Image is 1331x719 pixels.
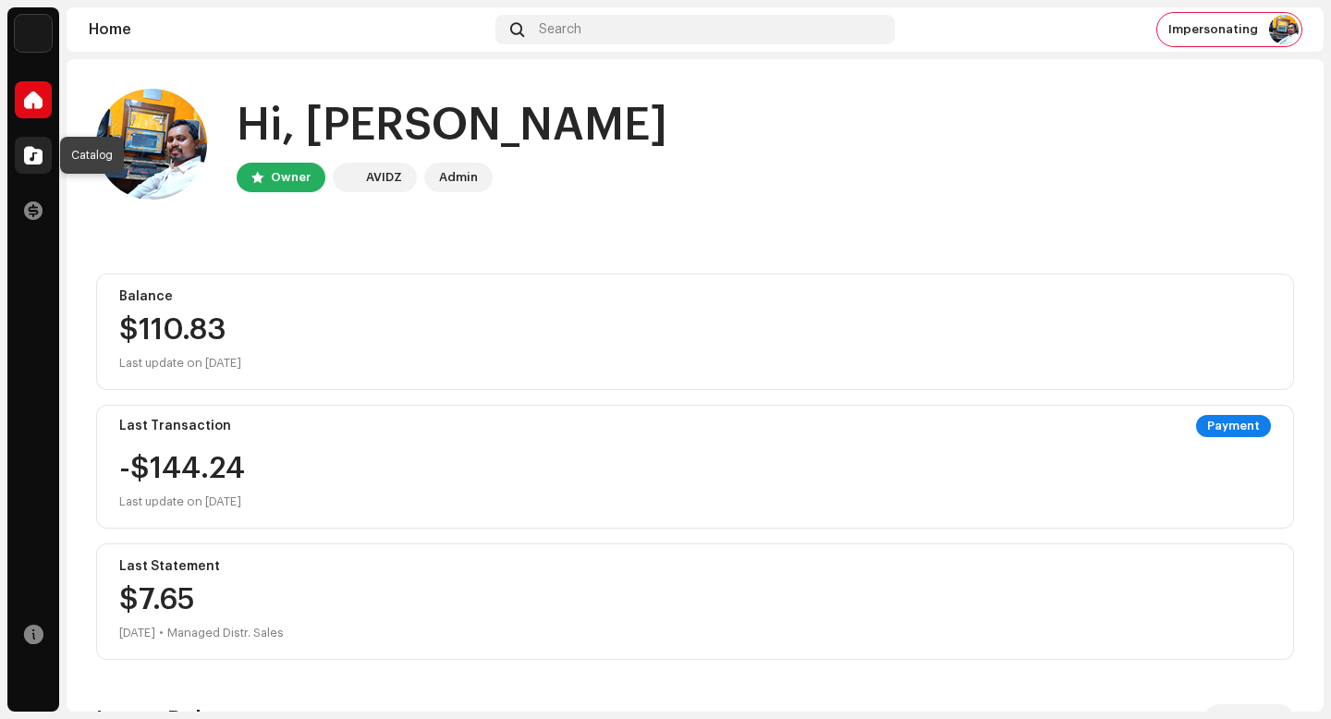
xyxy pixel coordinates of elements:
[271,166,311,189] div: Owner
[119,419,231,433] div: Last Transaction
[1196,415,1271,437] div: Payment
[119,559,1271,574] div: Last Statement
[15,15,52,52] img: 10d72f0b-d06a-424f-aeaa-9c9f537e57b6
[1269,15,1299,44] img: 0460ad82-daa6-4d74-a8f4-269d386e4c73
[439,166,478,189] div: Admin
[96,274,1294,390] re-o-card-value: Balance
[159,622,164,644] div: •
[119,352,1271,374] div: Last update on [DATE]
[96,543,1294,660] re-o-card-value: Last Statement
[336,166,359,189] img: 10d72f0b-d06a-424f-aeaa-9c9f537e57b6
[366,166,402,189] div: AVIDZ
[237,96,667,155] div: Hi, [PERSON_NAME]
[119,622,155,644] div: [DATE]
[119,491,245,513] div: Last update on [DATE]
[539,22,581,37] span: Search
[167,622,284,644] div: Managed Distr. Sales
[89,22,488,37] div: Home
[119,289,1271,304] div: Balance
[96,89,207,200] img: 0460ad82-daa6-4d74-a8f4-269d386e4c73
[1168,22,1258,37] span: Impersonating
